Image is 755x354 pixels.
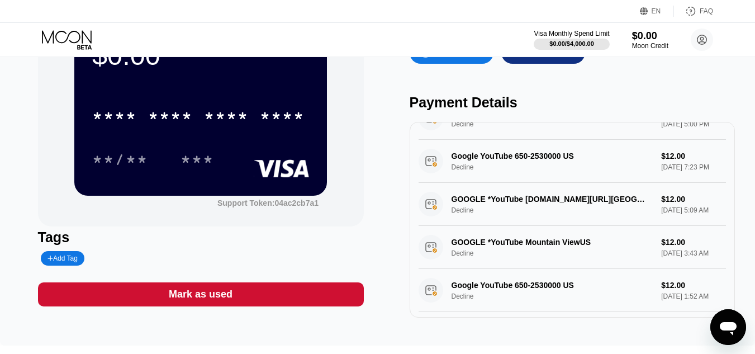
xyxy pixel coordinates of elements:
[38,229,364,246] div: Tags
[48,254,78,262] div: Add Tag
[534,30,609,50] div: Visa Monthly Spend Limit$0.00/$4,000.00
[41,251,84,266] div: Add Tag
[217,199,319,207] div: Support Token:04ac2cb7a1
[632,30,668,42] div: $0.00
[217,199,319,207] div: Support Token: 04ac2cb7a1
[549,40,594,47] div: $0.00 / $4,000.00
[700,7,713,15] div: FAQ
[38,282,364,306] div: Mark as used
[674,6,713,17] div: FAQ
[410,95,735,111] div: Payment Details
[652,7,661,15] div: EN
[710,309,746,345] iframe: Button to launch messaging window
[169,288,232,301] div: Mark as used
[632,42,668,50] div: Moon Credit
[534,30,609,37] div: Visa Monthly Spend Limit
[632,30,668,50] div: $0.00Moon Credit
[640,6,674,17] div: EN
